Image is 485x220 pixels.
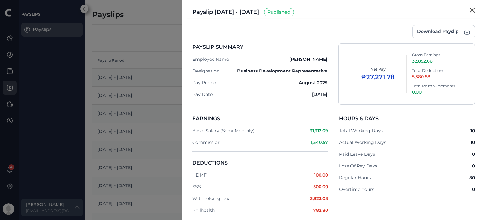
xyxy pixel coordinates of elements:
[299,79,327,86] div: August-2025
[192,159,328,167] div: DEDUCTIONS
[214,9,259,16] span: [DATE] - [DATE]
[192,8,259,16] span: Payslip
[412,89,459,96] div: 0.00
[313,184,328,190] div: 500.00
[412,58,459,65] div: 32,852.66
[192,139,220,146] div: Commission
[312,91,327,98] div: [DATE]
[192,56,229,63] div: Employee Name
[412,52,459,58] div: Gross Earnings
[310,195,328,202] div: 3,823.08
[192,68,219,74] div: Designation
[412,83,459,89] div: Total Reimbursements
[192,207,215,214] div: Philhealth
[192,195,229,202] div: Withholding Tax
[192,184,201,190] div: SSS
[470,139,475,146] div: 10
[467,5,477,15] button: Close
[310,128,328,134] div: 31,312.09
[417,28,470,35] span: Download Payslip
[412,73,459,80] div: 5,580.88
[192,172,207,179] div: HDMF
[339,128,383,134] div: Total Working Days
[470,128,475,134] div: 10
[313,207,328,214] div: 782.80
[192,128,254,134] div: Basic Salary (Semi Monthly)
[192,91,213,98] div: Pay Date
[314,172,328,179] div: 100.00
[339,151,375,158] div: Paid Leave Days
[469,174,475,181] div: 80
[412,68,459,73] div: Total Deductions
[264,8,294,16] span: Published
[370,66,386,72] div: Net Pay
[311,139,328,146] div: 1,540.57
[237,68,327,74] div: Business Development Representative
[361,72,395,82] div: ₱ 27,271.78
[339,139,386,146] div: Actual Working Days
[339,163,377,169] div: Loss Of Pay Days
[412,25,475,38] button: Download Payslip
[472,186,475,193] div: 0
[472,151,475,158] div: 0
[192,115,328,123] div: EARNINGS
[339,115,475,123] div: HOURS & DAYS
[339,186,374,193] div: Overtime hours
[192,79,216,86] div: Pay Period
[472,163,475,169] div: 0
[339,174,371,181] div: Regular Hours
[192,43,327,51] div: PAYSLIP SUMMARY
[289,56,327,63] div: [PERSON_NAME]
